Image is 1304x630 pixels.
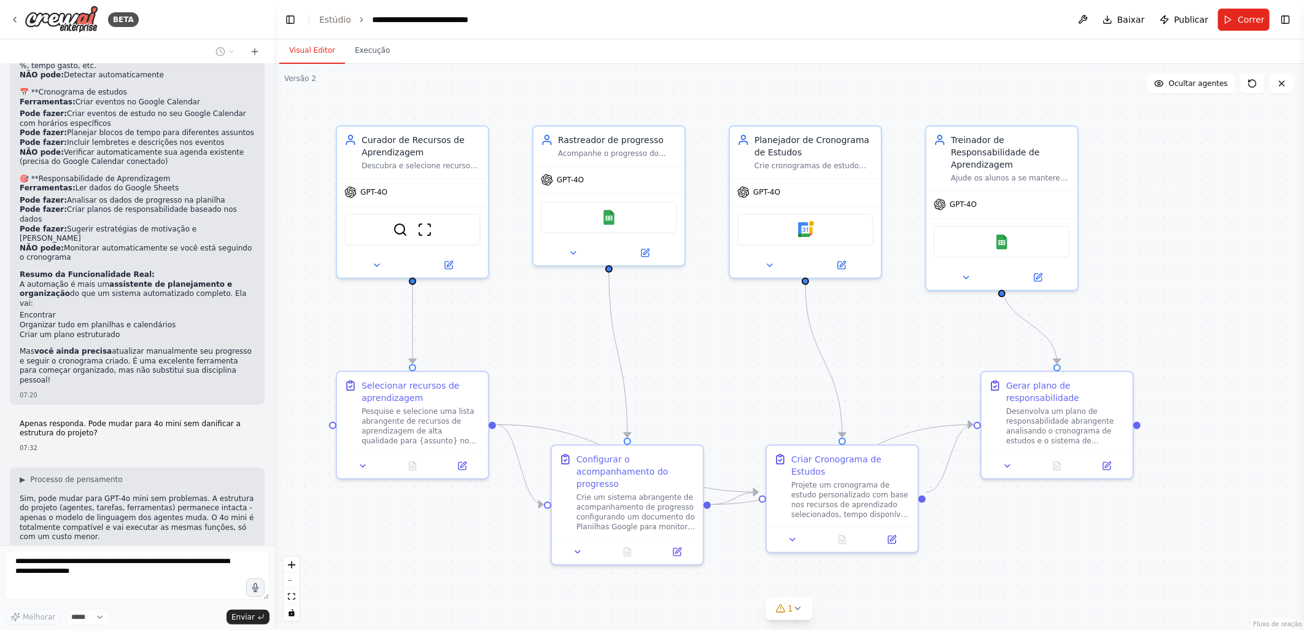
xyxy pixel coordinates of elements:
h2: 🎯 **Responsabilidade de Aprendizagem [20,174,255,184]
strong: Ferramentas: [20,184,76,192]
button: Ocultar agentes [1147,74,1235,93]
li: Organizar tudo em planilhas e calendários [20,321,255,330]
div: Gerar plano de responsabilidade [1006,379,1125,404]
font: Criar planos de responsabilidade baseado nos dados [20,205,237,224]
span: Processo de pensamento [30,475,122,484]
span: GPT-4O [753,187,780,197]
div: 07:20 [20,391,255,400]
div: Selecionar recursos de aprendizagemPesquise e selecione uma lista abrangente de recursos de apren... [336,371,489,480]
button: Start a new chat [245,44,265,59]
span: ▶ [20,475,25,484]
nav: migalhas de pão [319,14,505,26]
button: Ajustar visualização [284,589,300,605]
g: Edge de 6cae51c3-a2b6-43f6-a8c8-24362f19d916 a ef0206b3-1617-4888-a32d-5d7520b9fdc2 [406,283,419,364]
button: No output available [817,532,869,547]
strong: Resumo da Funcionalidade Real: [20,270,155,279]
a: Estúdio [319,15,351,25]
div: Gerar plano de responsabilidadeDesenvolva um plano de responsabilidade abrangente analisando o cr... [980,371,1134,480]
strong: Pode fazer: [20,109,67,118]
div: Treinador de Responsabilidade de AprendizagemAjude os alunos a se manterem responsáveis por suas ... [925,125,1079,291]
div: Ajude os alunos a se manterem responsáveis por suas metas de aprendizagem, fornecendo motivação, ... [951,173,1070,183]
button: Open in side panel [610,246,680,260]
g: Edge de 853731e4-0515-4e27-a95e-908c0674d802 para aa71fcfd-87c9-4d0a-a3a0-568c3de0bc6c [799,283,848,437]
img: Planilhas Google [995,235,1009,249]
img: SerperDevTool [393,222,408,237]
h2: 📅 **Cronograma de estudos [20,88,255,98]
li: Criar um plano estruturado [20,330,255,340]
img: Google Agenda [798,222,813,237]
div: Treinador de Responsabilidade de Aprendizagem [951,134,1070,171]
button: Diminuir o zoom [284,573,300,589]
g: Edge de 14e71a77-9ca1-4ca3-af81-cdbb9484d727 a f069fe9c-d6e0-4a0f-9741-a022e60f6dd3 [996,283,1063,364]
strong: Ferramentas: [20,98,76,106]
font: Criar eventos de estudo no seu Google Calendar com horários específicos [20,109,246,128]
font: Monitorar automaticamente se você está seguindo o cronograma [20,244,252,262]
div: Rastreador de progresso [558,134,677,146]
img: Ferramenta de site de raspagem [417,222,432,237]
div: Curador de Recursos de Aprendizagem [362,134,481,158]
div: Descubra e selecione recursos de aprendizagem de alta qualidade adaptados a {assunto} e {learning... [362,161,481,171]
button: Open in side panel [1003,270,1073,285]
g: Edge de ef0206b3-1617-4888-a32d-5d7520b9fdc2 para aa71fcfd-87c9-4d0a-a3a0-568c3de0bc6c [497,419,758,499]
button: Melhorar [5,609,61,625]
img: Logotipo [25,6,98,33]
button: Open in side panel [807,258,876,273]
font: Analisar os dados de progresso na planilha [67,196,225,204]
p: Criar eventos no Google Calendar [20,98,255,107]
li: Encontrar [20,311,255,321]
button: Open in side panel [1085,459,1128,473]
div: Controles do React Flow [284,557,300,621]
span: Melhorar [23,612,55,622]
button: Ocultar barra lateral esquerda [282,11,299,28]
button: Open in side panel [656,545,698,559]
div: Rastreador de progressoAcompanhe o progresso do aprendizado em várias disciplinas e cursos, mante... [532,125,686,266]
g: Edge de 2bfeb26f-dc55-4ca7-9864-32ac90aa08e8 a f069fe9c-d6e0-4a0f-9741-a022e60f6dd3 [712,419,973,511]
div: Criar Cronograma de Estudos [791,453,910,478]
span: Baixar [1117,14,1145,26]
span: GPT-4O [950,200,977,209]
g: Edge de 2bfeb26f-dc55-4ca7-9864-32ac90aa08e8 a aa71fcfd-87c9-4d0a-a3a0-568c3de0bc6c [712,486,758,511]
font: Adicionar entradas com nome do curso, progresso %, tempo gasto, etc. [20,52,253,70]
div: Pesquise e selecione uma lista abrangente de recursos de aprendizagem de alta qualidade para {ass... [362,406,481,446]
div: Configurar o acompanhamento do progressoCrie um sistema abrangente de acompanhamento de progresso... [551,445,704,566]
button: Correr [1218,9,1270,31]
div: Projete um cronograma de estudo personalizado com base nos recursos de aprendizado selecionados, ... [791,480,910,519]
img: Planilhas Google [602,210,616,225]
strong: Pode fazer: [20,205,67,214]
p: Ler dados do Google Sheets [20,184,255,193]
font: Sugerir estratégias de motivação e [PERSON_NAME] [20,225,196,243]
p: A automação é mais um do que um sistema automatizado completo. Ela vai: [20,280,255,309]
span: 1 [788,602,793,615]
span: Correr [1238,14,1265,26]
span: Publicar [1174,14,1209,26]
font: Mas [20,347,34,356]
div: Configurar o acompanhamento do progresso [576,453,696,490]
button: Mostrar barra lateral direita [1277,11,1294,28]
g: Edge de ef0206b3-1617-4888-a32d-5d7520b9fdc2 a 2bfeb26f-dc55-4ca7-9864-32ac90aa08e8 [497,419,543,511]
strong: Pode fazer: [20,225,67,233]
p: Apenas responda. Pode mudar para 4o mini sem danificar a estrutura do projeto? [20,419,255,438]
strong: assistente de planejamento e organização [20,280,232,298]
g: Edge de 176746dc-8c7c-4069-92e0-656c26575db5 para 2bfeb26f-dc55-4ca7-9864-32ac90aa08e8 [603,271,634,437]
strong: NÃO pode: [20,244,64,252]
div: Planejador de Cronograma de Estudos [755,134,874,158]
button: Enviar [227,610,270,624]
button: Open in side panel [441,459,483,473]
button: No output available [1031,459,1084,473]
button: No output available [602,545,654,559]
button: Baixar [1098,9,1150,31]
span: Ocultar agentes [1169,79,1228,88]
div: Selecionar recursos de aprendizagem [362,379,481,404]
font: Planejar blocos de tempo para diferentes assuntos [67,128,254,137]
div: Versão 2 [284,74,316,84]
button: ▶Processo de pensamento [20,475,123,484]
font: Verificar automaticamente sua agenda existente (precisa do Google Calendar conectado) [20,148,244,166]
p: Sim, pode mudar para GPT-4o mini sem problemas. A estrutura do projeto (agentes, tarefas, ferrame... [20,494,255,542]
button: Publicar [1155,9,1214,31]
div: Curador de Recursos de AprendizagemDescubra e selecione recursos de aprendizagem de alta qualidad... [336,125,489,279]
div: Crie cronogramas de estudo otimizados com base em {available_time}, metas de aprendizagem e prior... [755,161,874,171]
strong: NÃO pode: [20,71,64,79]
div: Acompanhe o progresso do aprendizado em várias disciplinas e cursos, mantenha registros detalhado... [558,149,677,158]
div: Crie um sistema abrangente de acompanhamento de progresso configurando um documento do Planilhas ... [576,492,696,532]
button: No output available [387,459,439,473]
